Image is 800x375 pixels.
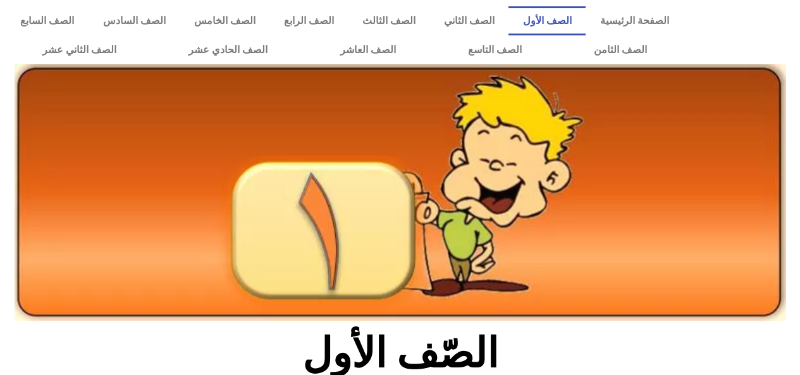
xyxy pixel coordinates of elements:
[348,6,429,35] a: الصف الثالث
[6,35,152,65] a: الصف الثاني عشر
[180,6,269,35] a: الصف الخامس
[558,35,683,65] a: الصف الثامن
[304,35,432,65] a: الصف العاشر
[6,6,89,35] a: الصف السابع
[432,35,558,65] a: الصف التاسع
[508,6,586,35] a: الصف الأول
[269,6,348,35] a: الصف الرابع
[429,6,508,35] a: الصف الثاني
[586,6,683,35] a: الصفحة الرئيسية
[152,35,304,65] a: الصف الحادي عشر
[89,6,180,35] a: الصف السادس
